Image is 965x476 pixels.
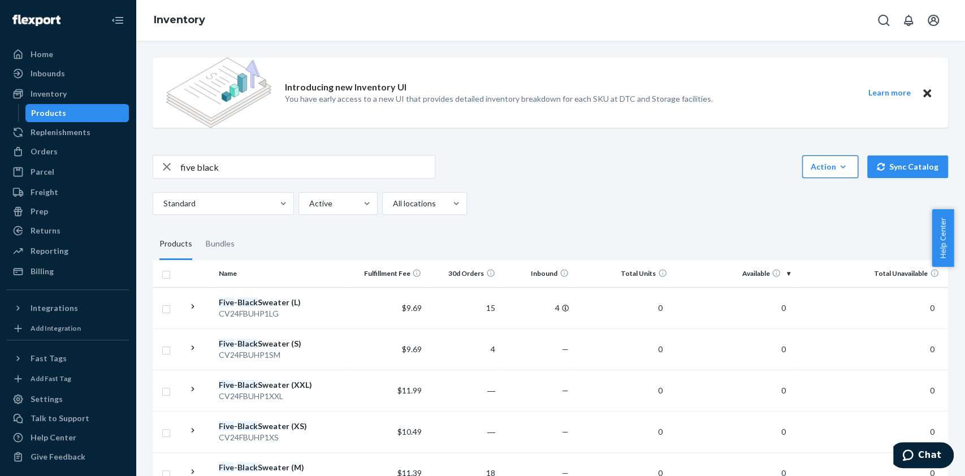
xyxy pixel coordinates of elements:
[31,127,90,138] div: Replenishments
[776,344,790,354] span: 0
[31,323,81,333] div: Add Integration
[352,260,426,287] th: Fulfillment Fee
[159,228,192,260] div: Products
[426,287,499,328] td: 15
[219,380,234,390] em: Five
[7,262,129,280] a: Billing
[500,287,573,328] td: 4
[426,260,499,287] th: 30d Orders
[7,64,129,83] a: Inbounds
[31,302,78,314] div: Integrations
[25,104,129,122] a: Products
[219,379,348,391] div: - Sweater (XXL)
[7,123,129,141] a: Replenishments
[802,155,858,178] button: Action
[573,260,672,287] th: Total Units
[31,451,85,462] div: Give Feedback
[31,107,66,119] div: Products
[861,86,918,100] button: Learn more
[562,427,569,436] span: —
[237,297,258,307] em: Black
[237,380,258,390] em: Black
[219,462,234,472] em: Five
[7,322,129,335] a: Add Integration
[897,9,920,32] button: Open notifications
[31,245,68,257] div: Reporting
[654,303,667,313] span: 0
[31,374,71,383] div: Add Fast Tag
[776,386,790,395] span: 0
[145,4,214,37] ol: breadcrumbs
[7,242,129,260] a: Reporting
[672,260,794,287] th: Available
[397,427,421,436] span: $10.49
[106,9,129,32] button: Close Navigation
[31,206,48,217] div: Prep
[219,421,348,432] div: - Sweater (XS)
[7,409,129,427] button: Talk to Support
[794,260,948,287] th: Total Unavailable
[214,260,352,287] th: Name
[392,198,393,209] input: All locations
[925,303,939,313] span: 0
[162,198,163,209] input: Standard
[308,198,309,209] input: Active
[7,142,129,161] a: Orders
[31,393,63,405] div: Settings
[811,161,850,172] div: Action
[12,15,60,26] img: Flexport logo
[31,88,67,99] div: Inventory
[654,386,667,395] span: 0
[7,85,129,103] a: Inventory
[285,93,713,105] p: You have early access to a new UI that provides detailed inventory breakdown for each SKU at DTC ...
[237,421,258,431] em: Black
[7,429,129,447] a: Help Center
[31,49,53,60] div: Home
[7,163,129,181] a: Parcel
[932,209,954,267] button: Help Center
[500,260,573,287] th: Inbound
[31,68,65,79] div: Inbounds
[31,225,60,236] div: Returns
[925,344,939,354] span: 0
[31,432,76,443] div: Help Center
[7,448,129,466] button: Give Feedback
[219,297,234,307] em: Five
[219,338,348,349] div: - Sweater (S)
[219,339,234,348] em: Five
[7,183,129,201] a: Freight
[562,344,569,354] span: —
[7,45,129,63] a: Home
[654,427,667,436] span: 0
[7,222,129,240] a: Returns
[7,202,129,220] a: Prep
[401,303,421,313] span: $9.69
[154,14,205,26] a: Inventory
[31,146,58,157] div: Orders
[219,421,234,431] em: Five
[925,427,939,436] span: 0
[237,462,258,472] em: Black
[893,442,954,470] iframe: Opens a widget where you can chat to one of our agents
[219,391,348,402] div: CV24FBUHP1XXL
[31,166,54,178] div: Parcel
[397,386,421,395] span: $11.99
[867,155,948,178] button: Sync Catalog
[7,372,129,386] a: Add Fast Tag
[31,353,67,364] div: Fast Tags
[219,297,348,308] div: - Sweater (L)
[920,86,934,100] button: Close
[654,344,667,354] span: 0
[562,386,569,395] span: —
[922,9,945,32] button: Open account menu
[872,9,895,32] button: Open Search Box
[426,411,499,452] td: ―
[7,390,129,408] a: Settings
[426,370,499,411] td: ―
[776,303,790,313] span: 0
[925,386,939,395] span: 0
[776,427,790,436] span: 0
[219,308,348,319] div: CV24FBUHP1LG
[166,58,271,128] img: new-reports-banner-icon.82668bd98b6a51aee86340f2a7b77ae3.png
